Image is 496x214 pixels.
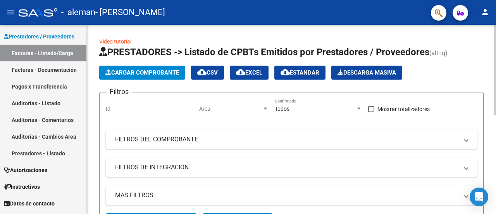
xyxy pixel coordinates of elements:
span: Instructivos [4,183,40,191]
span: EXCEL [236,69,262,76]
span: Area [199,106,262,112]
mat-panel-title: FILTROS DEL COMPROBANTE [115,135,458,144]
mat-panel-title: MAS FILTROS [115,191,458,200]
mat-expansion-panel-header: MAS FILTROS [106,186,477,205]
mat-icon: cloud_download [236,68,245,77]
span: Datos de contacto [4,199,55,208]
span: (alt+q) [429,49,448,57]
button: Descarga Masiva [331,66,402,80]
mat-expansion-panel-header: FILTROS DEL COMPROBANTE [106,130,477,149]
button: Estandar [274,66,325,80]
mat-icon: cloud_download [197,68,207,77]
button: Cargar Comprobante [99,66,185,80]
h3: Filtros [106,86,133,97]
mat-icon: menu [6,7,15,17]
mat-icon: cloud_download [281,68,290,77]
button: EXCEL [230,66,269,80]
mat-panel-title: FILTROS DE INTEGRACION [115,163,458,172]
span: Estandar [281,69,319,76]
span: Mostrar totalizadores [377,104,430,114]
span: Todos [275,106,289,112]
app-download-masive: Descarga masiva de comprobantes (adjuntos) [331,66,402,80]
span: Cargar Comprobante [105,69,179,76]
span: CSV [197,69,218,76]
span: PRESTADORES -> Listado de CPBTs Emitidos por Prestadores / Proveedores [99,47,429,57]
a: Video tutorial [99,38,131,45]
button: CSV [191,66,224,80]
span: Prestadores / Proveedores [4,32,74,41]
span: - aleman [61,4,95,21]
div: Open Intercom Messenger [470,188,488,206]
span: Descarga Masiva [338,69,396,76]
span: - [PERSON_NAME] [95,4,165,21]
mat-icon: person [480,7,490,17]
span: Autorizaciones [4,166,47,174]
mat-expansion-panel-header: FILTROS DE INTEGRACION [106,158,477,177]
